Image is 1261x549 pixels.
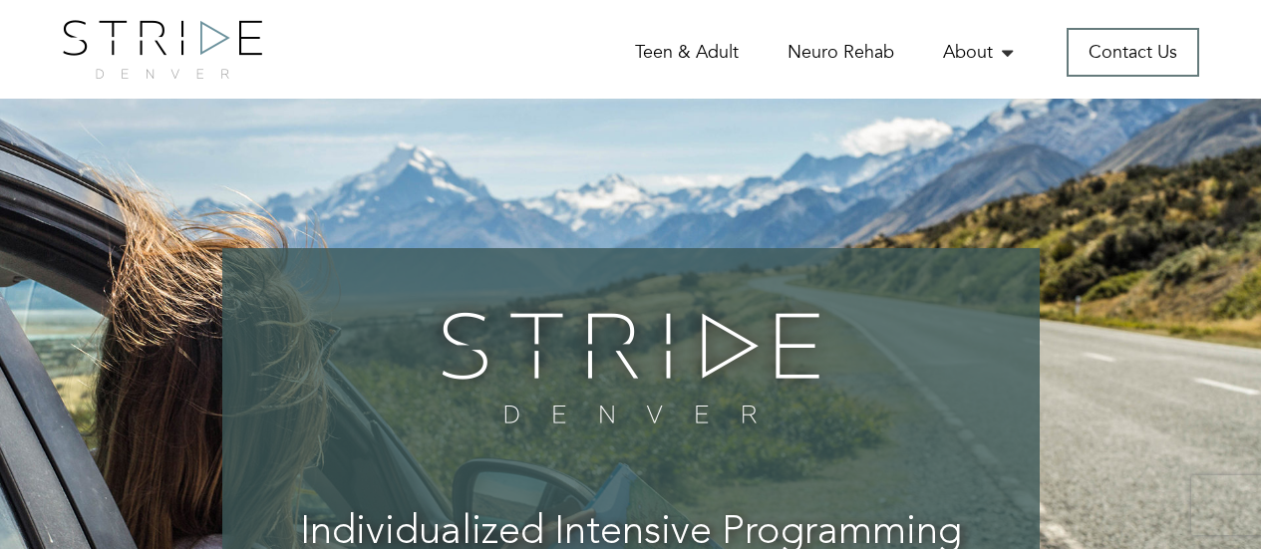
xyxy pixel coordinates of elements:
[1067,28,1199,77] a: Contact Us
[943,40,1018,65] a: About
[63,20,262,79] img: logo.png
[788,40,894,65] a: Neuro Rehab
[429,298,832,437] img: banner-logo.png
[635,40,739,65] a: Teen & Adult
